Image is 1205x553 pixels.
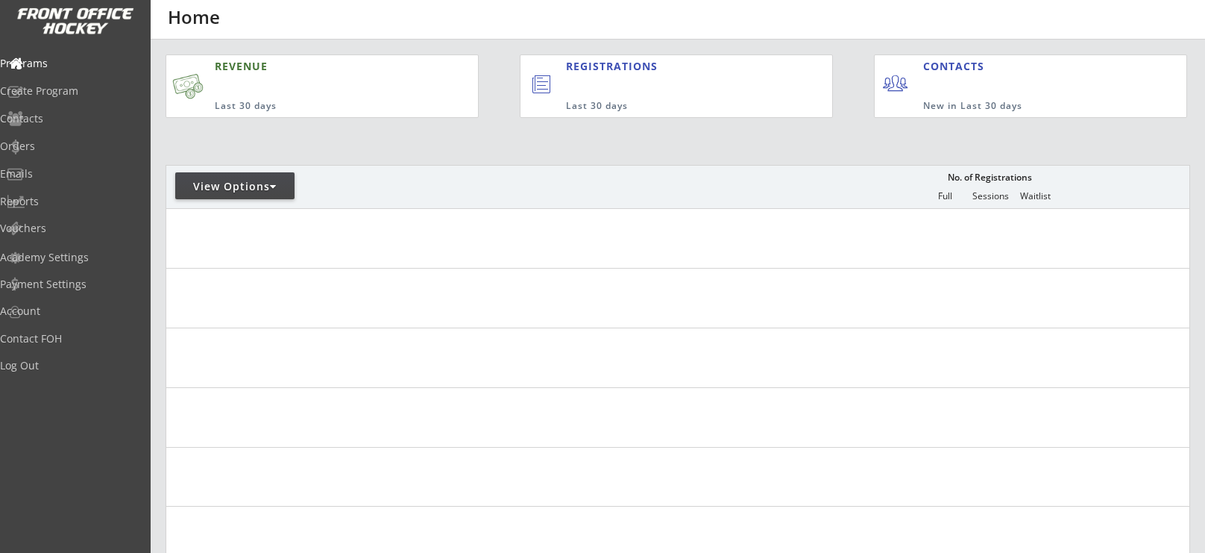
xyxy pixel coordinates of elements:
div: Last 30 days [566,100,771,113]
div: View Options [175,179,295,194]
div: REVENUE [215,59,406,74]
div: Sessions [968,191,1013,201]
div: REGISTRATIONS [566,59,764,74]
div: New in Last 30 days [923,100,1117,113]
div: No. of Registrations [943,172,1036,183]
div: CONTACTS [923,59,991,74]
div: Full [922,191,967,201]
div: Waitlist [1013,191,1057,201]
div: Last 30 days [215,100,406,113]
